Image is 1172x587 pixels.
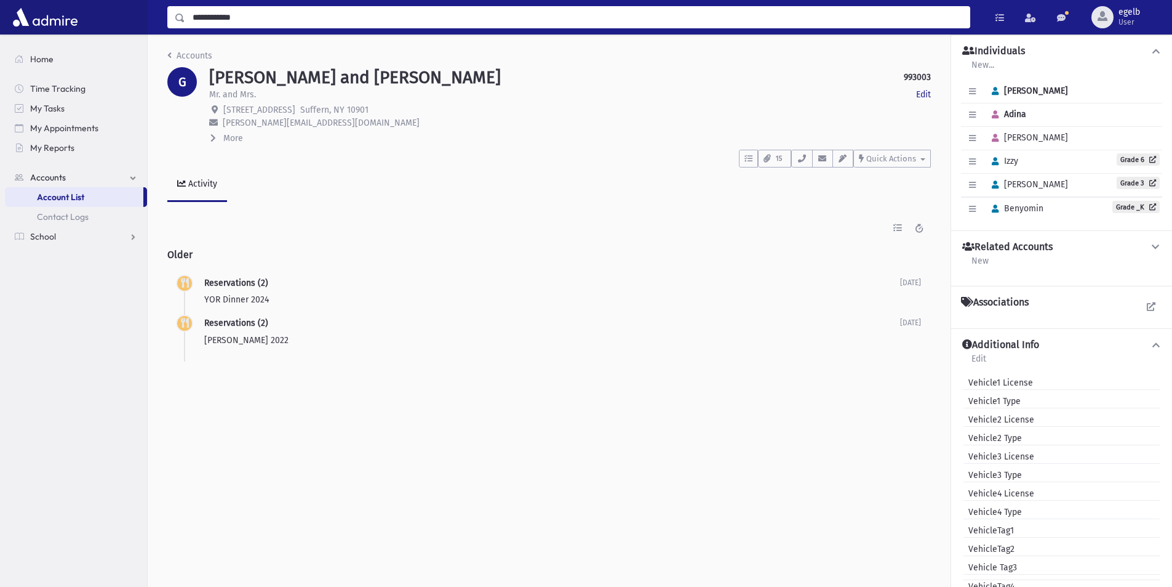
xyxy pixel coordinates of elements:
span: Vehicle3 Type [963,469,1022,482]
h4: Additional Info [962,339,1039,352]
a: My Appointments [5,118,147,138]
button: More [209,132,244,145]
a: Edit [916,88,931,101]
span: 15 [772,153,786,164]
span: [PERSON_NAME] [986,179,1068,190]
span: Quick Actions [866,154,916,163]
span: My Appointments [30,123,98,134]
span: egelb [1118,7,1140,17]
a: My Reports [5,138,147,158]
a: Activity [167,168,227,202]
span: Benyomin [986,203,1043,214]
nav: breadcrumb [167,49,212,67]
span: Adina [986,109,1026,119]
span: Vehicle4 Type [963,506,1022,519]
button: Related Accounts [961,241,1162,254]
span: VehicleTag1 [963,524,1014,537]
span: My Tasks [30,103,65,114]
span: Vehicle Tag3 [963,561,1017,574]
span: Vehicle3 License [963,450,1034,463]
a: My Tasks [5,99,147,118]
a: Accounts [167,51,212,61]
span: Contact Logs [37,211,89,222]
span: [PERSON_NAME][EMAIL_ADDRESS][DOMAIN_NAME] [223,118,420,128]
span: [PERSON_NAME] [986,86,1068,96]
button: Additional Info [961,339,1162,352]
h1: [PERSON_NAME] and [PERSON_NAME] [209,67,501,88]
a: Contact Logs [5,207,147,227]
span: Vehicle2 License [963,413,1034,426]
a: Grade _K [1112,201,1160,213]
span: [DATE] [900,318,921,327]
span: [PERSON_NAME] [986,132,1068,143]
a: Account List [5,187,143,207]
h4: Individuals [962,45,1025,58]
a: New [971,254,989,276]
div: Activity [186,179,217,189]
h2: Older [167,239,931,270]
span: Vehicle1 Type [963,395,1021,408]
span: Home [30,54,54,65]
a: Accounts [5,168,147,187]
span: Reservations (2) [204,318,268,328]
input: Search [185,6,970,28]
span: Vehicle2 Type [963,432,1022,445]
img: AdmirePro [10,5,81,30]
span: Account List [37,192,84,203]
button: Quick Actions [853,150,931,168]
span: Suffern, NY 10901 [300,105,369,115]
p: [PERSON_NAME] 2022 [204,334,900,347]
span: [DATE] [900,278,921,287]
span: Reservations (2) [204,278,268,288]
span: Time Tracking [30,83,86,94]
span: Accounts [30,172,66,183]
span: [STREET_ADDRESS] [223,105,295,115]
a: Home [5,49,147,69]
a: Grade 6 [1117,153,1160,166]
a: Edit [971,352,987,374]
button: 15 [758,150,791,168]
span: Izzy [986,156,1018,166]
span: My Reports [30,142,74,153]
a: Grade 3 [1117,177,1160,189]
span: User [1118,17,1140,27]
span: Vehicle4 License [963,487,1034,500]
p: YOR Dinner 2024 [204,293,900,306]
h4: Associations [961,296,1029,309]
p: Mr. and Mrs. [209,88,256,101]
strong: 993003 [904,71,931,84]
div: G [167,67,197,97]
a: Time Tracking [5,79,147,99]
a: School [5,227,147,246]
h4: Related Accounts [962,241,1053,254]
a: New... [971,58,995,80]
span: More [223,133,243,144]
button: Individuals [961,45,1162,58]
span: VehicleTag2 [963,543,1015,556]
span: Vehicle1 License [963,376,1033,389]
span: School [30,231,56,242]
